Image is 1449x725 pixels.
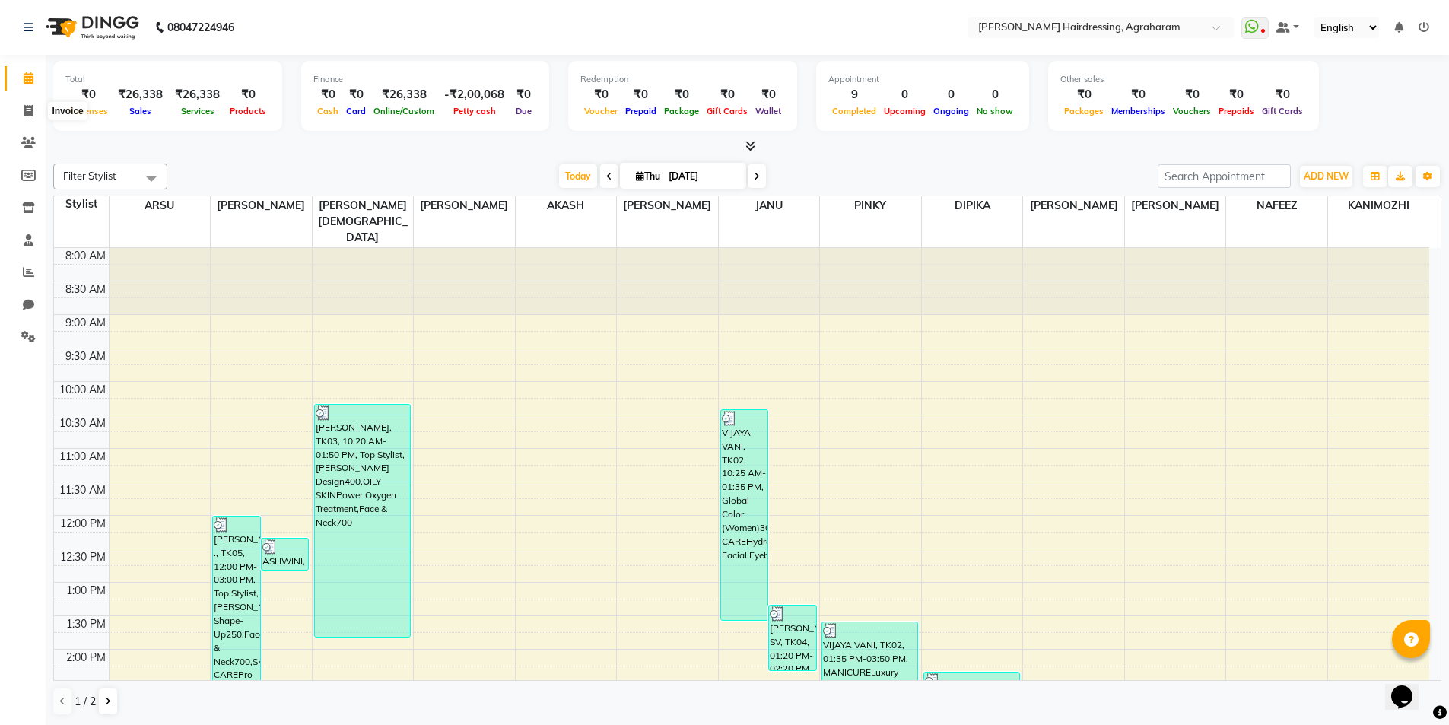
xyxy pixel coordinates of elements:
[1060,106,1107,116] span: Packages
[1169,106,1215,116] span: Vouchers
[1215,106,1258,116] span: Prepaids
[63,583,109,599] div: 1:00 PM
[516,196,617,215] span: AKASH
[703,106,752,116] span: Gift Cards
[126,106,155,116] span: Sales
[828,86,880,103] div: 9
[1304,170,1349,182] span: ADD NEW
[226,106,270,116] span: Products
[65,86,112,103] div: ₹0
[315,405,410,637] div: [PERSON_NAME], TK03, 10:20 AM-01:50 PM, Top Stylist,[PERSON_NAME] Design400,OILY SKINPower Oxygen...
[660,106,703,116] span: Package
[752,106,785,116] span: Wallet
[559,164,597,188] span: Today
[56,449,109,465] div: 11:00 AM
[56,415,109,431] div: 10:30 AM
[110,196,211,215] span: ARSU
[580,73,785,86] div: Redemption
[580,86,621,103] div: ₹0
[973,106,1017,116] span: No show
[167,6,234,49] b: 08047224946
[313,196,414,247] span: [PERSON_NAME][DEMOGRAPHIC_DATA]
[820,196,921,215] span: PINKY
[512,106,535,116] span: Due
[1215,86,1258,103] div: ₹0
[880,106,929,116] span: Upcoming
[1328,196,1429,215] span: KANIMOZHI
[57,549,109,565] div: 12:30 PM
[56,482,109,498] div: 11:30 AM
[62,315,109,331] div: 9:00 AM
[621,106,660,116] span: Prepaid
[632,170,664,182] span: Thu
[342,106,370,116] span: Card
[1060,86,1107,103] div: ₹0
[752,86,785,103] div: ₹0
[880,86,929,103] div: 0
[112,86,169,103] div: ₹26,338
[177,106,218,116] span: Services
[828,73,1017,86] div: Appointment
[1226,196,1327,215] span: NAFEEZ
[719,196,820,215] span: JANU
[721,410,768,620] div: VIJAYA VANI, TK02, 10:25 AM-01:35 PM, Global Color (Women)3000,SKIN CAREHydra Facial,Eyebrows80
[973,86,1017,103] div: 0
[262,539,309,570] div: ASHWINI, TK01, 12:20 PM-12:50 PM, Wash and Blast Dry400
[1300,166,1352,187] button: ADD NEW
[1023,196,1124,215] span: [PERSON_NAME]
[313,73,537,86] div: Finance
[63,170,116,182] span: Filter Stylist
[1107,106,1169,116] span: Memberships
[75,694,96,710] span: 1 / 2
[65,73,270,86] div: Total
[828,106,880,116] span: Completed
[57,516,109,532] div: 12:00 PM
[929,86,973,103] div: 0
[1258,86,1307,103] div: ₹0
[1258,106,1307,116] span: Gift Cards
[63,616,109,632] div: 1:30 PM
[211,196,312,215] span: [PERSON_NAME]
[450,106,500,116] span: Petty cash
[54,196,109,212] div: Stylist
[342,86,370,103] div: ₹0
[621,86,660,103] div: ₹0
[438,86,510,103] div: -₹2,00,068
[169,86,226,103] div: ₹26,338
[1158,164,1291,188] input: Search Appointment
[580,106,621,116] span: Voucher
[922,196,1023,215] span: DIPIKA
[769,606,816,670] div: [PERSON_NAME] SV, TK04, 01:20 PM-02:20 PM, Top Stylist1000
[39,6,143,49] img: logo
[313,106,342,116] span: Cash
[226,86,270,103] div: ₹0
[62,348,109,364] div: 9:30 AM
[414,196,515,215] span: [PERSON_NAME]
[48,102,87,120] div: Invoice
[1107,86,1169,103] div: ₹0
[510,86,537,103] div: ₹0
[664,165,740,188] input: 2025-09-04
[1060,73,1307,86] div: Other sales
[56,382,109,398] div: 10:00 AM
[1125,196,1226,215] span: [PERSON_NAME]
[62,281,109,297] div: 8:30 AM
[617,196,718,215] span: [PERSON_NAME]
[313,86,342,103] div: ₹0
[660,86,703,103] div: ₹0
[213,517,260,715] div: [PERSON_NAME] ., TK05, 12:00 PM-03:00 PM, Top Stylist,[PERSON_NAME] Shape-Up250,Face & Neck700,SK...
[1385,664,1434,710] iframe: chat widget
[63,650,109,666] div: 2:00 PM
[62,248,109,264] div: 8:00 AM
[370,86,438,103] div: ₹26,338
[1169,86,1215,103] div: ₹0
[703,86,752,103] div: ₹0
[929,106,973,116] span: Ongoing
[370,106,438,116] span: Online/Custom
